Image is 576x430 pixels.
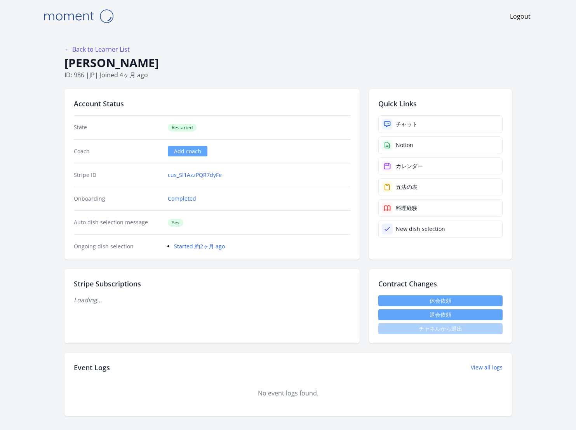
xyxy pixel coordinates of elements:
[396,120,418,128] div: チャット
[74,171,162,179] dt: Stripe ID
[74,195,162,203] dt: Onboarding
[378,115,503,133] a: チャット
[168,219,183,227] span: Yes
[74,98,350,109] h2: Account Status
[378,295,503,306] a: 休会依頼
[74,295,350,305] p: Loading...
[74,388,503,398] div: No event logs found.
[396,183,418,191] div: 五法の表
[378,309,503,320] button: 退会依頼
[510,12,531,21] a: Logout
[396,162,423,170] div: カレンダー
[168,195,196,203] a: Completed
[378,178,503,196] a: 五法の表
[74,147,162,155] dt: Coach
[168,171,222,179] a: cus_SI1AzzPQR7dyFe
[378,323,503,334] span: チャネルから退出
[168,124,197,132] span: Restarted
[396,204,418,212] div: 料理経験
[74,243,162,250] dt: Ongoing dish selection
[378,220,503,238] a: New dish selection
[168,146,207,156] a: Add coach
[74,218,162,227] dt: Auto dish selection message
[64,70,512,80] p: ID: 986 | | Joined 4ヶ月 ago
[64,45,130,54] a: ← Back to Learner List
[64,55,512,70] h1: [PERSON_NAME]
[378,136,503,154] a: Notion
[396,225,445,233] div: New dish selection
[74,362,110,373] h2: Event Logs
[378,98,503,109] h2: Quick Links
[378,199,503,217] a: 料理経験
[396,141,413,149] div: Notion
[471,364,503,371] a: View all logs
[74,278,350,289] h2: Stripe Subscriptions
[378,278,503,289] h2: Contract Changes
[89,71,95,79] span: jp
[40,6,117,26] img: Moment
[378,157,503,175] a: カレンダー
[74,123,162,132] dt: State
[174,243,225,250] a: Started 約2ヶ月 ago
